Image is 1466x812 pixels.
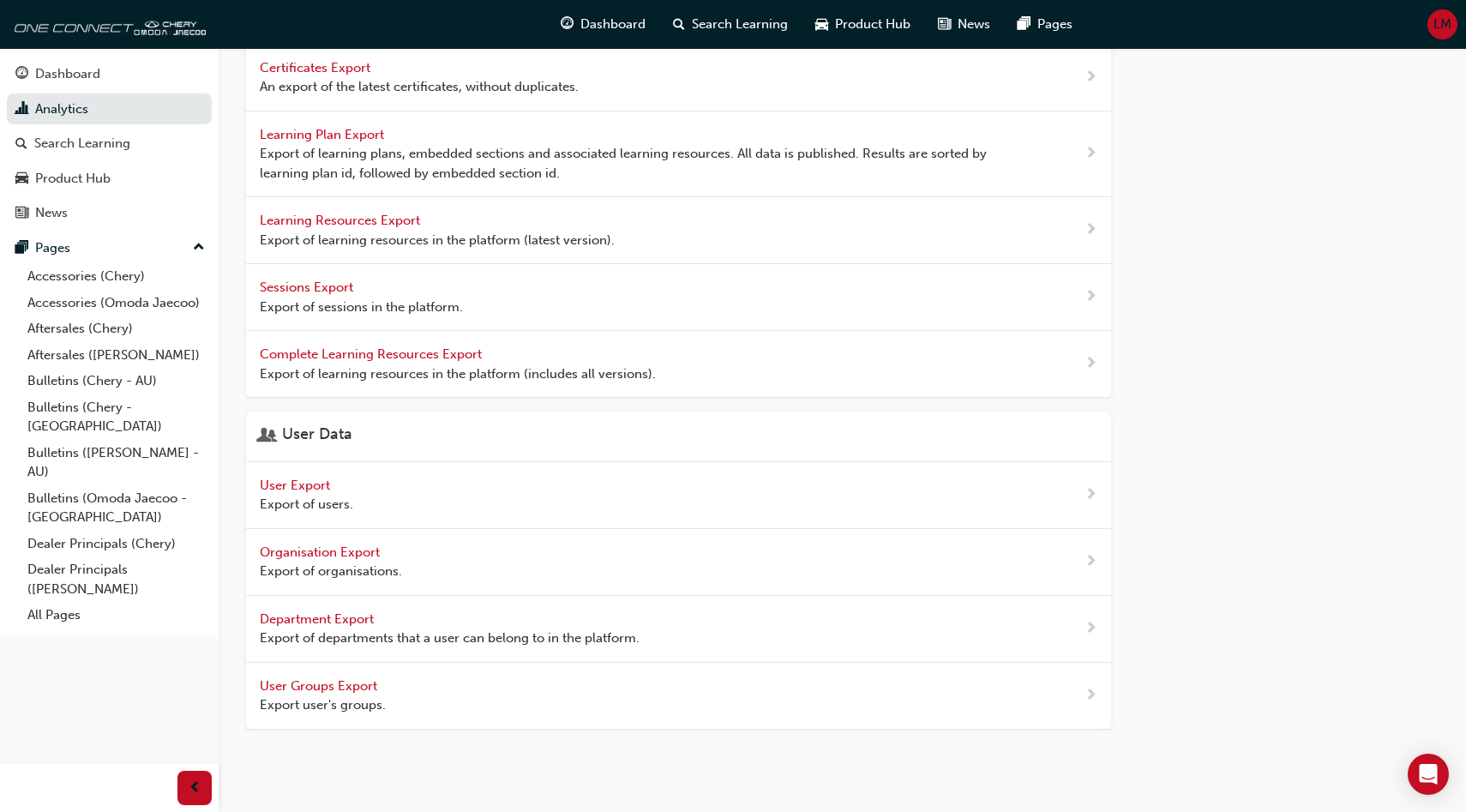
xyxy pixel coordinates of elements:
a: All Pages [21,602,212,629]
a: Product Hub [7,163,212,195]
a: User Export Export of users.next-icon [246,462,1111,529]
span: Sessions Export [260,280,357,295]
button: Pages [7,232,212,264]
span: next-icon [1084,685,1097,707]
div: Pages [35,238,70,258]
a: Bulletins ([PERSON_NAME] - AU) [21,440,212,485]
span: Department Export [260,611,377,627]
span: search-icon [15,136,27,152]
a: pages-iconPages [1004,7,1086,42]
a: Certificates Export An export of the latest certificates, without duplicates.next-icon [246,45,1111,111]
a: Search Learning [7,128,212,159]
span: User Groups Export [260,678,381,694]
span: Export of learning plans, embedded sections and associated learning resources. All data is publis... [260,144,1030,183]
span: search-icon [673,14,685,35]
button: DashboardAnalyticsSearch LearningProduct HubNews [7,55,212,232]
span: guage-icon [561,14,574,35]
a: Bulletins (Chery - [GEOGRAPHIC_DATA]) [21,394,212,440]
a: Aftersales (Chery) [21,316,212,342]
span: Dashboard [580,15,646,34]
span: Export user's groups. [260,695,386,715]
span: news-icon [15,206,28,221]
span: prev-icon [189,778,201,799]
img: oneconnect [9,7,206,41]
a: Bulletins (Omoda Jaecoo - [GEOGRAPHIC_DATA]) [21,485,212,531]
span: pages-icon [1018,14,1030,35]
div: Search Learning [34,134,130,153]
span: Organisation Export [260,544,383,560]
div: Open Intercom Messenger [1408,754,1449,795]
span: car-icon [15,171,28,187]
a: guage-iconDashboard [547,7,659,42]
a: Organisation Export Export of organisations.next-icon [246,529,1111,596]
span: next-icon [1084,286,1097,308]
a: Dealer Principals (Chery) [21,531,212,557]
span: pages-icon [15,241,28,256]
a: Bulletins (Chery - AU) [21,368,212,394]
div: Dashboard [35,64,100,84]
span: next-icon [1084,143,1097,165]
span: chart-icon [15,102,28,117]
span: up-icon [193,237,205,259]
a: search-iconSearch Learning [659,7,802,42]
a: User Groups Export Export user's groups.next-icon [246,663,1111,730]
a: Accessories (Omoda Jaecoo) [21,290,212,316]
span: next-icon [1084,220,1097,241]
a: news-iconNews [924,7,1004,42]
span: User Export [260,478,333,493]
div: News [35,203,68,223]
a: car-iconProduct Hub [802,7,924,42]
a: Learning Plan Export Export of learning plans, embedded sections and associated learning resource... [246,111,1111,198]
div: Product Hub [35,169,111,189]
span: Export of learning resources in the platform (includes all versions). [260,364,656,384]
span: Product Hub [835,15,910,34]
span: car-icon [815,14,828,35]
a: Dashboard [7,58,212,90]
span: Complete Learning Resources Export [260,346,485,362]
a: Aftersales ([PERSON_NAME]) [21,342,212,369]
a: News [7,197,212,229]
a: Accessories (Chery) [21,263,212,290]
span: Search Learning [692,15,788,34]
span: Export of organisations. [260,562,402,581]
a: Complete Learning Resources Export Export of learning resources in the platform (includes all ver... [246,331,1111,398]
span: Export of users. [260,495,353,514]
h4: User Data [282,425,352,448]
span: guage-icon [15,67,28,82]
button: LM [1427,9,1457,39]
span: next-icon [1084,67,1097,88]
span: Pages [1037,15,1072,34]
a: Department Export Export of departments that a user can belong to in the platform.next-icon [246,596,1111,663]
span: next-icon [1084,353,1097,375]
span: News [958,15,990,34]
span: Learning Resources Export [260,213,424,228]
span: LM [1433,15,1451,34]
a: Dealer Principals ([PERSON_NAME]) [21,556,212,602]
a: Analytics [7,93,212,125]
span: Export of departments that a user can belong to in the platform. [260,629,640,648]
span: Export of learning resources in the platform (latest version). [260,231,615,250]
a: Sessions Export Export of sessions in the platform.next-icon [246,264,1111,331]
span: news-icon [938,14,951,35]
span: next-icon [1084,484,1097,506]
span: next-icon [1084,551,1097,573]
span: next-icon [1084,618,1097,640]
span: Export of sessions in the platform. [260,298,463,317]
span: Certificates Export [260,60,374,75]
span: Learning Plan Export [260,127,388,142]
span: user-icon [260,425,275,448]
a: Learning Resources Export Export of learning resources in the platform (latest version).next-icon [246,197,1111,264]
span: An export of the latest certificates, without duplicates. [260,77,579,97]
